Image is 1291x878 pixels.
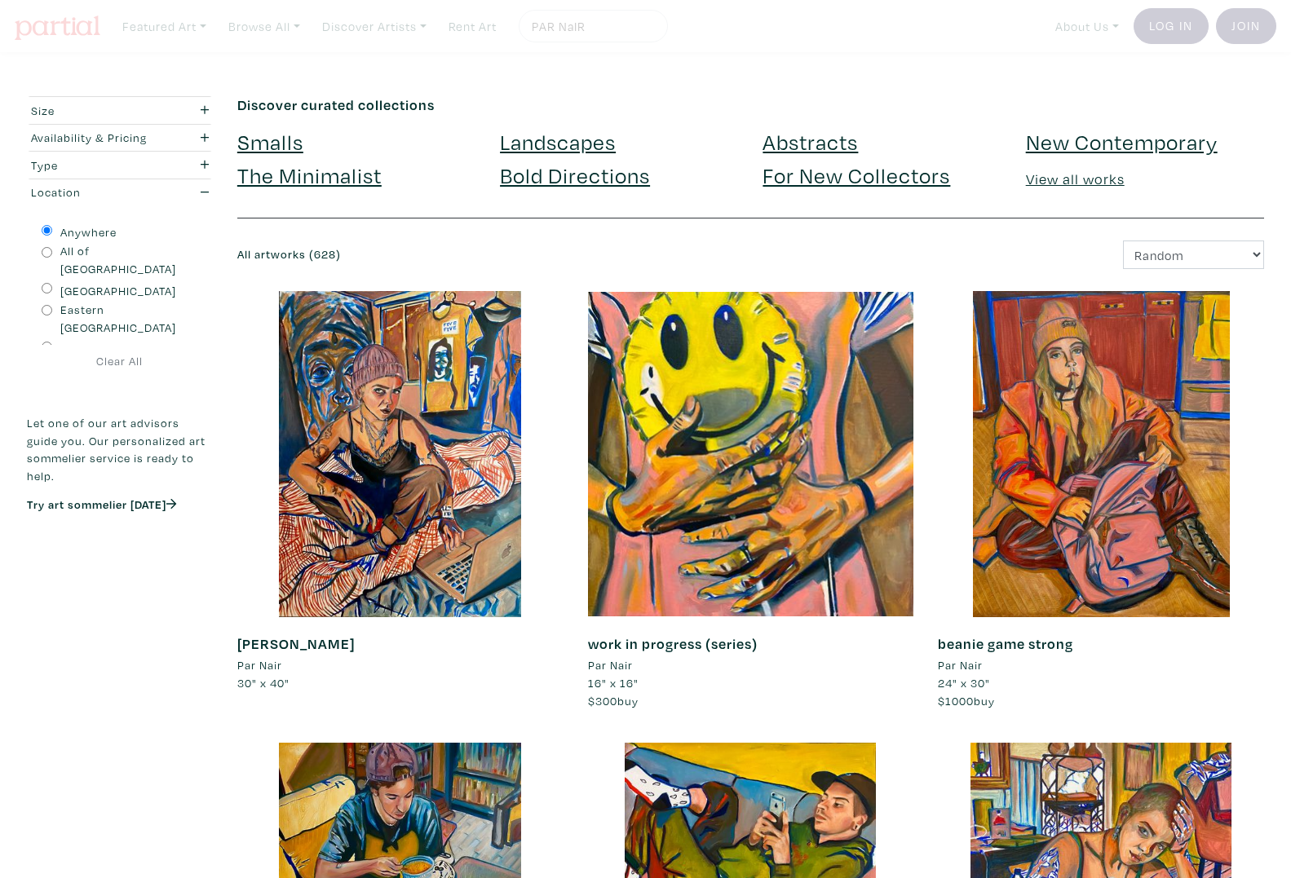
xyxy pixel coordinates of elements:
h6: All artworks (628) [237,248,739,262]
a: work in progress (series) [588,634,758,653]
a: Featured Art [115,10,214,43]
a: Par Nair [237,656,564,674]
a: Smalls [237,127,303,156]
div: Size [31,102,159,120]
p: Let one of our art advisors guide you. Our personalized art sommelier service is ready to help. [27,414,213,484]
a: For New Collectors [763,161,950,189]
label: [GEOGRAPHIC_DATA] [60,282,176,300]
a: Discover Artists [315,10,434,43]
a: About Us [1048,10,1126,43]
a: Abstracts [763,127,858,156]
a: New Contemporary [1026,127,1218,156]
a: The Minimalist [237,161,382,189]
a: [PERSON_NAME] [237,634,355,653]
button: Location [27,179,213,206]
li: Par Nair [588,656,633,674]
input: Search [530,16,652,37]
a: Clear All [27,352,213,370]
a: View all works [1026,170,1125,188]
iframe: Customer reviews powered by Trustpilot [27,529,213,563]
label: Eastern [GEOGRAPHIC_DATA] [60,301,198,336]
span: 30" x 40" [237,675,290,690]
label: Anywhere [60,223,117,241]
span: buy [938,693,995,708]
a: Try art sommelier [DATE] [27,496,177,512]
span: $300 [588,693,617,708]
a: Par Nair [588,656,914,674]
a: Landscapes [500,127,616,156]
div: Availability & Pricing [31,129,159,147]
li: Par Nair [237,656,282,674]
a: Browse All [221,10,307,43]
button: Availability & Pricing [27,125,213,152]
a: Log In [1134,8,1209,44]
a: Rent Art [441,10,504,43]
h6: Discover curated collections [237,96,1264,114]
a: Join [1216,8,1276,44]
span: 24" x 30" [938,675,990,690]
li: Par Nair [938,656,983,674]
span: 16" x 16" [588,675,639,690]
div: Type [31,157,159,174]
a: beanie game strong [938,634,1073,653]
a: Par Nair [938,656,1264,674]
a: Bold Directions [500,161,650,189]
span: $1000 [938,693,974,708]
div: Location [31,183,159,201]
label: International [60,341,134,359]
button: Size [27,97,213,124]
button: Type [27,152,213,179]
label: All of [GEOGRAPHIC_DATA] [60,242,198,277]
span: buy [588,693,639,708]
